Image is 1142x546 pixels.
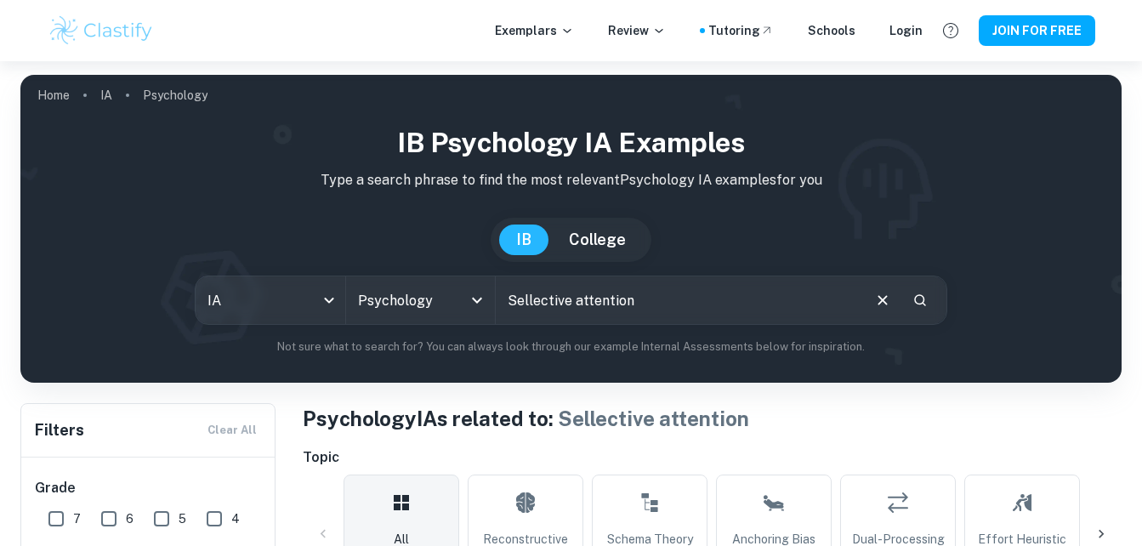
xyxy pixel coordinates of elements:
[179,509,186,528] span: 5
[34,338,1108,355] p: Not sure what to search for? You can always look through our example Internal Assessments below f...
[979,15,1095,46] button: JOIN FOR FREE
[495,21,574,40] p: Exemplars
[866,284,899,316] button: Clear
[196,276,344,324] div: IA
[143,86,207,105] p: Psychology
[499,225,548,255] button: IB
[708,21,774,40] a: Tutoring
[303,447,1122,468] h6: Topic
[936,16,965,45] button: Help and Feedback
[73,509,81,528] span: 7
[20,75,1122,383] img: profile cover
[34,122,1108,163] h1: IB Psychology IA examples
[48,14,156,48] img: Clastify logo
[496,276,859,324] input: E.g. cognitive development theories, abnormal psychology case studies, social psychology experime...
[35,418,84,442] h6: Filters
[35,478,263,498] h6: Grade
[808,21,855,40] a: Schools
[465,288,489,312] button: Open
[889,21,923,40] a: Login
[37,83,70,107] a: Home
[906,286,935,315] button: Search
[100,83,112,107] a: IA
[34,170,1108,191] p: Type a search phrase to find the most relevant Psychology IA examples for you
[552,225,643,255] button: College
[126,509,134,528] span: 6
[608,21,666,40] p: Review
[303,403,1122,434] h1: Psychology IAs related to:
[231,509,240,528] span: 4
[558,407,749,430] span: Sellective attention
